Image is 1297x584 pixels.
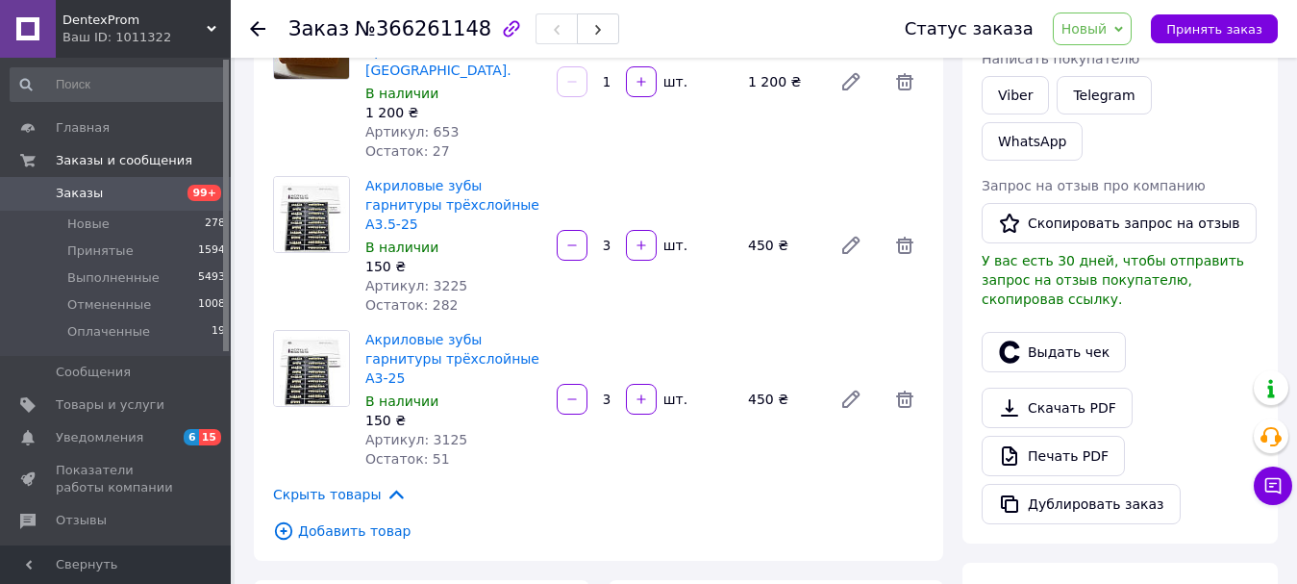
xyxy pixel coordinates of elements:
[365,394,438,409] span: В наличии
[273,484,407,505] span: Скрыть товары
[56,364,131,381] span: Сообщения
[365,103,541,122] div: 1 200 ₴
[1061,21,1108,37] span: Новый
[365,178,539,232] a: Акриловые зубы гарнитуры трёхслойные А3.5-25
[982,436,1125,476] a: Печать PDF
[832,226,870,265] a: Редактировать
[982,178,1206,193] span: Запрос на отзыв про компанию
[56,152,192,169] span: Заказы и сообщения
[885,380,924,419] span: Удалить
[1254,467,1292,505] button: Чат с покупателем
[885,226,924,265] span: Удалить
[905,19,1034,38] div: Статус заказа
[982,76,1049,114] a: Viber
[56,185,103,202] span: Заказы
[1151,14,1278,43] button: Принять заказ
[56,119,110,137] span: Главная
[56,512,107,529] span: Отзывы
[832,63,870,101] a: Редактировать
[365,451,450,467] span: Остаток: 51
[982,253,1244,307] span: У вас есть 30 дней, чтобы отправить запрос на отзыв покупателю, скопировав ссылку.
[273,521,924,542] span: Добавить товар
[365,332,539,386] a: Акриловые зубы гарнитуры трёхслойные А3-25
[10,67,227,102] input: Поиск
[205,216,225,233] span: 278
[659,390,689,409] div: шт.
[982,51,1139,66] span: Написать покупателю
[365,432,467,447] span: Артикул: 3125
[885,63,924,101] span: Удалить
[365,86,438,101] span: В наличии
[67,216,110,233] span: Новые
[62,12,207,29] span: DentexProm
[982,203,1257,243] button: Скопировать запрос на отзыв
[740,232,824,259] div: 450 ₴
[982,484,1181,524] button: Дублировать заказ
[184,429,199,445] span: 6
[365,5,520,78] a: Полировальная паста для нейлоновых протезов [GEOGRAPHIC_DATA].
[187,185,221,201] span: 99+
[982,122,1083,161] a: WhatsApp
[832,380,870,419] a: Редактировать
[365,278,467,293] span: Артикул: 3225
[365,411,541,430] div: 150 ₴
[198,242,225,260] span: 1594
[365,257,541,276] div: 150 ₴
[67,242,134,260] span: Принятые
[659,236,689,255] div: шт.
[365,124,459,140] span: Артикул: 653
[288,17,349,40] span: Заказ
[198,269,225,287] span: 5493
[212,323,225,341] span: 19
[355,17,491,40] span: №366261148
[1166,22,1262,37] span: Принять заказ
[62,29,231,46] div: Ваш ID: 1011322
[67,296,151,314] span: Отмененные
[274,331,349,406] img: Акриловые зубы гарнитуры трёхслойные А3-25
[274,177,349,252] img: Акриловые зубы гарнитуры трёхслойные А3.5-25
[56,462,178,496] span: Показатели работы компании
[250,19,265,38] div: Вернуться назад
[659,72,689,91] div: шт.
[67,323,150,341] span: Оплаченные
[1057,76,1151,114] a: Telegram
[740,68,824,95] div: 1 200 ₴
[56,429,143,446] span: Уведомления
[740,386,824,413] div: 450 ₴
[982,388,1133,428] a: Скачать PDF
[365,297,459,313] span: Остаток: 282
[199,429,221,445] span: 15
[982,332,1126,372] button: Выдать чек
[198,296,225,314] span: 1008
[56,396,164,414] span: Товары и услуги
[365,143,450,159] span: Остаток: 27
[365,240,438,255] span: В наличии
[67,269,160,287] span: Выполненные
